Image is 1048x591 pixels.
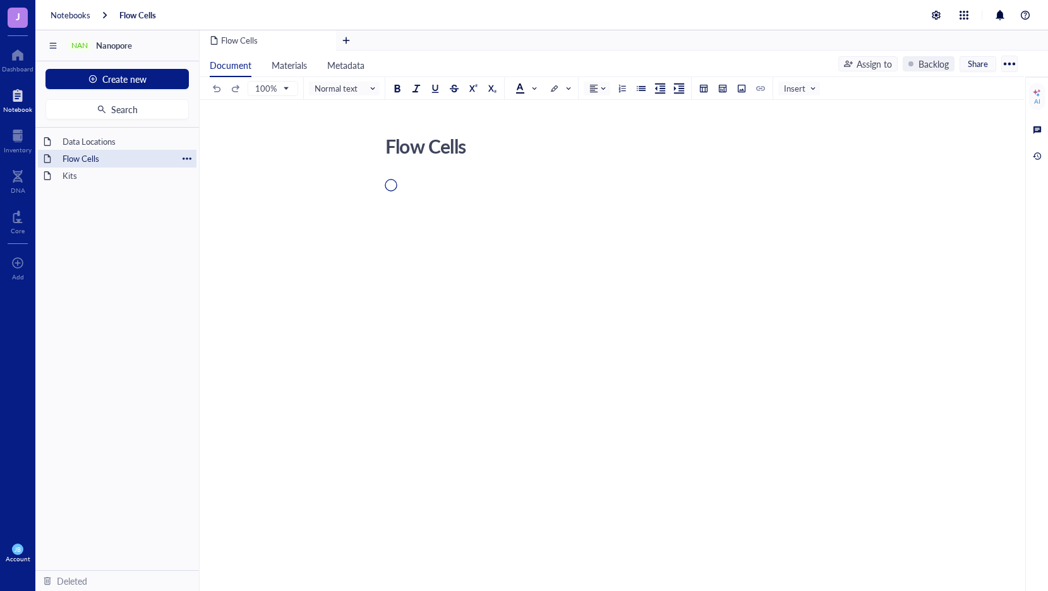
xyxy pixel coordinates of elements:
span: J [16,8,20,24]
div: Account [6,555,30,563]
span: JB [15,546,20,553]
a: Flow Cells [119,9,156,21]
span: Metadata [327,59,364,71]
a: Notebooks [51,9,90,21]
span: Insert [784,83,817,94]
span: Document [210,59,251,71]
a: Dashboard [2,45,33,73]
span: Normal text [315,83,376,94]
span: Create new [102,74,147,84]
div: Core [11,227,25,235]
span: Nanopore [96,39,132,51]
div: AI [1034,97,1040,105]
span: Search [111,104,138,114]
div: Dashboard [2,65,33,73]
span: Materials [272,59,307,71]
div: DNA [11,186,25,194]
span: Share [968,58,988,70]
a: Notebook [3,85,32,113]
a: Core [11,207,25,235]
div: Assign to [857,57,892,71]
div: Kits [57,167,191,185]
div: Add [12,273,24,281]
div: NAN [71,41,88,50]
a: Inventory [4,126,32,154]
a: DNA [11,166,25,194]
div: Deleted [57,574,87,588]
div: Flow Cells [57,150,178,168]
button: Search [45,99,189,119]
div: Data Locations [57,133,191,150]
div: Backlog [919,57,949,71]
div: Inventory [4,146,32,154]
button: Create new [45,69,189,89]
button: Share [960,56,996,71]
div: Notebook [3,106,32,113]
span: 100% [255,83,288,94]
